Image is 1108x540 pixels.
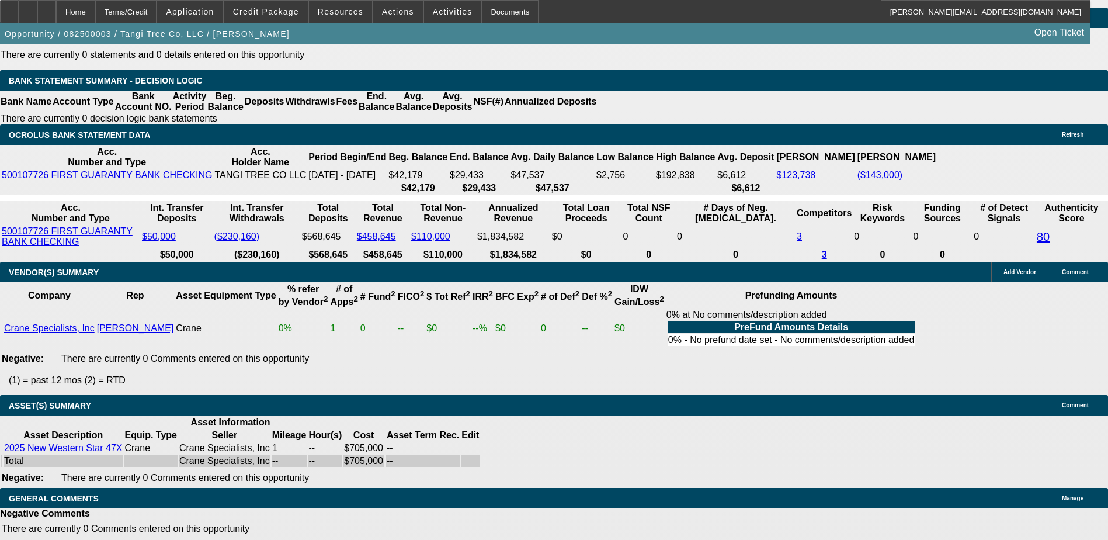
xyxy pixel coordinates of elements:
a: $123,738 [776,170,815,180]
th: Acc. Holder Name [214,146,307,168]
td: $6,612 [717,169,774,181]
th: Bank Account NO. [114,91,172,113]
td: $705,000 [343,455,384,467]
button: Actions [373,1,423,23]
td: Crane Specialists, Inc [179,455,270,467]
sup: 2 [608,289,612,298]
sup: 2 [489,289,493,298]
td: $0 [614,309,665,348]
th: Authenticity Score [1036,202,1107,224]
td: 0 [623,226,675,248]
td: 0 [676,226,795,248]
span: Actions [382,7,414,16]
td: $0 [495,309,539,348]
td: 0% - No prefund date set - No comments/description added [668,334,915,346]
th: $42,179 [388,182,448,194]
b: Seller [212,430,238,440]
th: Avg. Daily Balance [510,146,595,168]
b: # of Apps [330,284,357,307]
sup: 2 [420,289,424,298]
th: NSF(#) [473,91,504,113]
td: $568,645 [301,226,355,248]
th: End. Balance [449,146,509,168]
button: Application [157,1,223,23]
th: Equip. Type [124,430,177,441]
b: % refer by Vendor [279,284,328,307]
th: Avg. Deposit [717,146,774,168]
b: Negative: [2,354,44,364]
td: 0 [973,226,1035,248]
th: 0 [913,249,972,261]
span: There are currently 0 Comments entered on this opportunity [2,524,249,534]
b: Asset Equipment Type [176,290,276,300]
th: Total Deposits [301,202,355,224]
span: Bank Statement Summary - Decision Logic [9,76,203,85]
span: Application [166,7,214,16]
th: $568,645 [301,249,355,261]
b: Rep [126,290,144,300]
sup: 2 [466,289,470,298]
td: -- [386,455,460,467]
th: Beg. Balance [207,91,244,113]
th: Avg. Deposits [432,91,473,113]
a: 500107726 FIRST GUARANTY BANK CHECKING [2,226,133,247]
b: Asset Information [191,417,270,427]
th: Total Revenue [356,202,409,224]
td: -- [308,442,342,454]
span: Credit Package [233,7,299,16]
span: VENDOR(S) SUMMARY [9,268,99,277]
b: Hour(s) [308,430,342,440]
th: $29,433 [449,182,509,194]
th: Beg. Balance [388,146,448,168]
span: Comment [1062,402,1089,409]
td: 1 [272,442,307,454]
th: $6,612 [717,182,774,194]
th: End. Balance [358,91,395,113]
span: There are currently 0 Comments entered on this opportunity [61,473,309,483]
td: $42,179 [388,169,448,181]
sup: 2 [534,289,539,298]
th: High Balance [655,146,715,168]
sup: 2 [324,295,328,303]
sup: 2 [353,295,357,303]
th: Avg. Balance [395,91,432,113]
span: Manage [1062,495,1083,501]
td: 0% [278,309,329,348]
span: Add Vendor [1003,269,1036,275]
th: Annualized Deposits [504,91,597,113]
td: [DATE] - [DATE] [308,169,387,181]
b: IRR [473,292,493,302]
td: $705,000 [343,442,384,454]
sup: 2 [575,289,579,298]
b: Negative: [2,473,44,483]
b: # of Def [541,292,579,302]
th: $1,834,582 [477,249,550,261]
th: Fees [336,91,358,113]
a: $458,645 [357,231,396,241]
a: $110,000 [411,231,450,241]
th: Acc. Number and Type [1,146,213,168]
div: 0% at No comments/description added [666,310,916,347]
span: There are currently 0 Comments entered on this opportunity [61,354,309,364]
b: Prefunding Amounts [745,290,838,300]
a: ($143,000) [857,170,902,180]
td: -- [581,309,613,348]
th: $47,537 [510,182,595,194]
span: Activities [433,7,473,16]
td: -- [272,455,307,467]
span: ASSET(S) SUMMARY [9,401,91,410]
td: $47,537 [510,169,595,181]
th: Account Type [52,91,114,113]
th: 0 [853,249,911,261]
td: -- [308,455,342,467]
th: [PERSON_NAME] [857,146,936,168]
sup: 2 [659,295,664,303]
b: Def % [582,292,612,302]
td: 0 [360,309,396,348]
th: 0 [623,249,675,261]
td: $192,838 [655,169,715,181]
th: Int. Transfer Deposits [141,202,213,224]
th: Annualized Revenue [477,202,550,224]
th: Deposits [244,91,285,113]
th: Acc. Number and Type [1,202,140,224]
